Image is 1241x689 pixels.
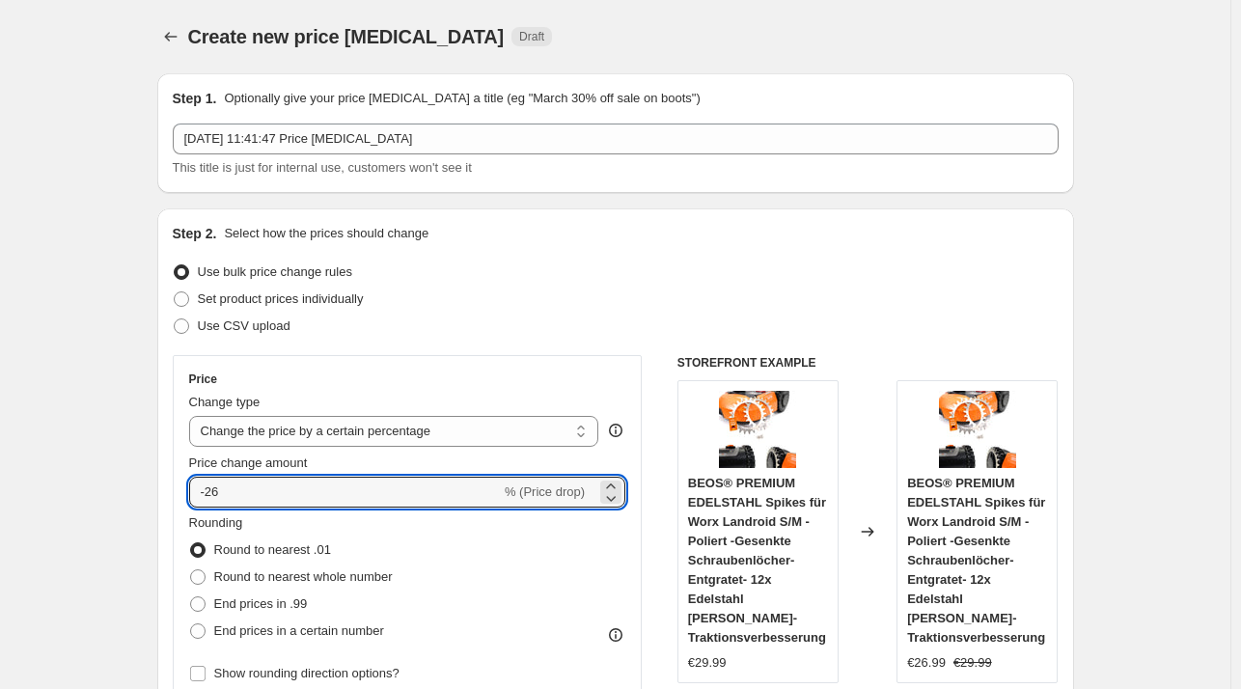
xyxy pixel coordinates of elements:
span: End prices in .99 [214,596,308,611]
span: Show rounding direction options? [214,666,400,680]
span: BEOS® PREMIUM EDELSTAHL Spikes für Worx Landroid S/M -Poliert -Gesenkte Schraubenlöcher-Entgratet... [688,476,826,645]
span: BEOS® PREMIUM EDELSTAHL Spikes für Worx Landroid S/M -Poliert -Gesenkte Schraubenlöcher-Entgratet... [907,476,1045,645]
strike: €29.99 [953,653,992,673]
button: Price change jobs [157,23,184,50]
span: Round to nearest .01 [214,542,331,557]
input: -15 [189,477,501,508]
span: Rounding [189,515,243,530]
span: Round to nearest whole number [214,569,393,584]
img: 61GvrvSt7AL_80x.jpg [939,391,1016,468]
h2: Step 1. [173,89,217,108]
span: Create new price [MEDICAL_DATA] [188,26,505,47]
span: Use bulk price change rules [198,264,352,279]
span: Draft [519,29,544,44]
img: 61GvrvSt7AL_80x.jpg [719,391,796,468]
h3: Price [189,372,217,387]
p: Optionally give your price [MEDICAL_DATA] a title (eg "March 30% off sale on boots") [224,89,700,108]
h6: STOREFRONT EXAMPLE [677,355,1059,371]
span: Use CSV upload [198,318,290,333]
span: Set product prices individually [198,291,364,306]
div: €29.99 [688,653,727,673]
input: 30% off holiday sale [173,124,1059,154]
span: Price change amount [189,455,308,470]
span: End prices in a certain number [214,623,384,638]
span: Change type [189,395,261,409]
h2: Step 2. [173,224,217,243]
div: €26.99 [907,653,946,673]
span: % (Price drop) [505,484,585,499]
div: help [606,421,625,440]
p: Select how the prices should change [224,224,428,243]
span: This title is just for internal use, customers won't see it [173,160,472,175]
